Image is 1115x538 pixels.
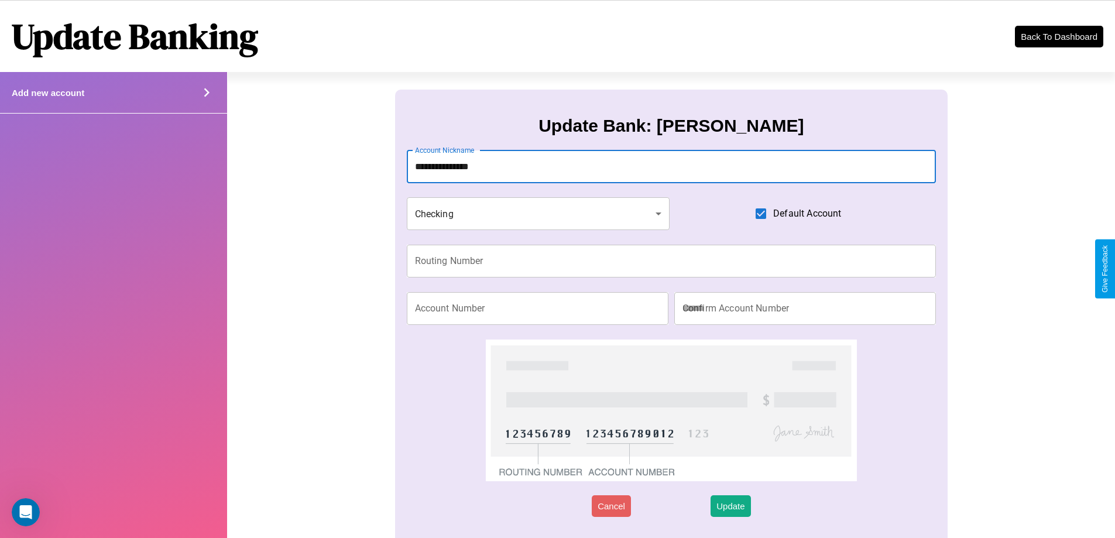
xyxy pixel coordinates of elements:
h4: Add new account [12,88,84,98]
button: Update [711,495,750,517]
img: check [486,340,856,481]
div: Checking [407,197,670,230]
span: Default Account [773,207,841,221]
button: Cancel [592,495,631,517]
div: Give Feedback [1101,245,1109,293]
button: Back To Dashboard [1015,26,1103,47]
iframe: Intercom live chat [12,498,40,526]
h3: Update Bank: [PERSON_NAME] [538,116,804,136]
label: Account Nickname [415,145,475,155]
h1: Update Banking [12,12,258,60]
